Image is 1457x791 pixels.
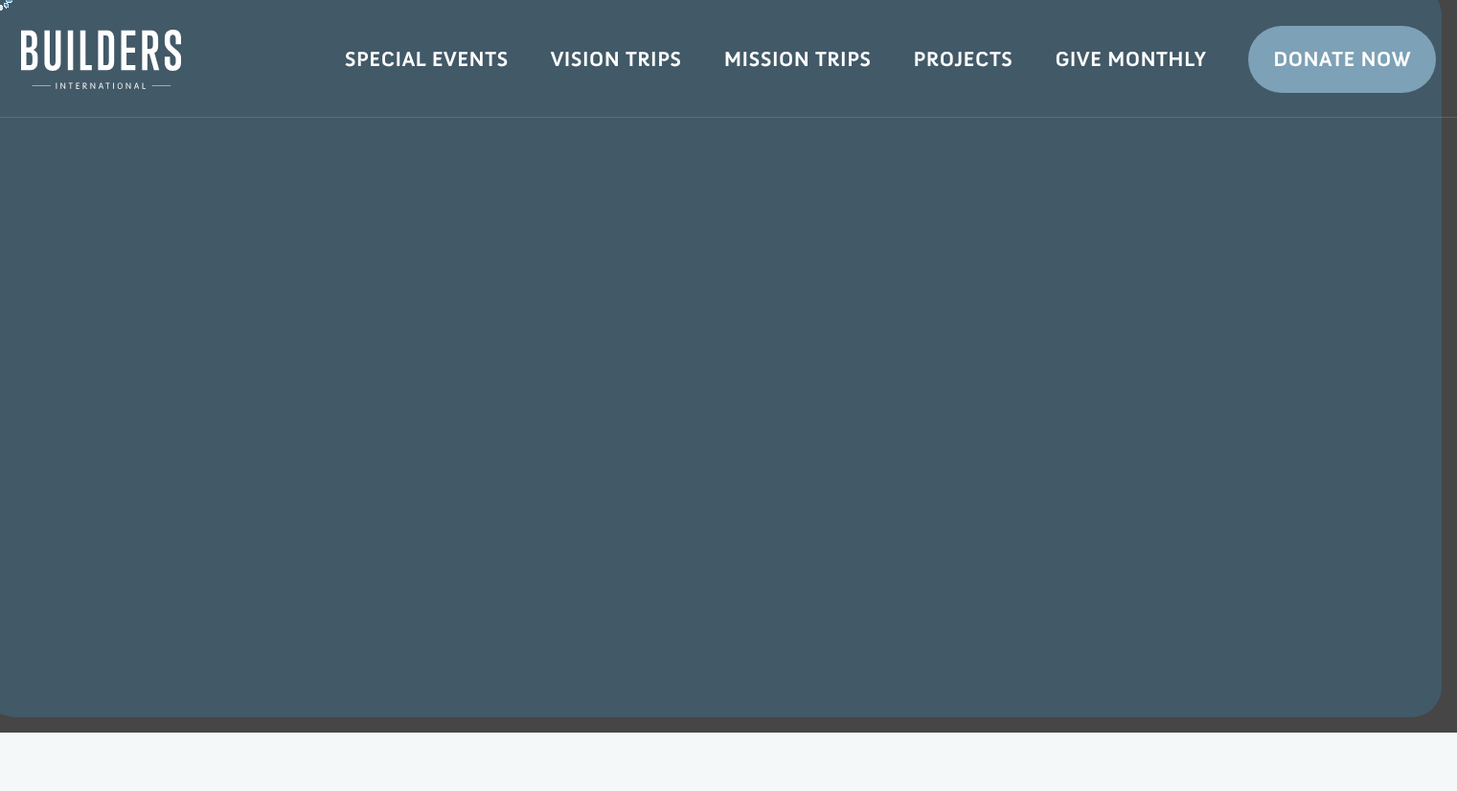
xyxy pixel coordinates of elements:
a: Projects [893,32,1035,87]
img: Builders International [21,30,181,89]
a: Mission Trips [703,32,893,87]
a: Give Monthly [1034,32,1227,87]
a: Special Events [324,32,530,87]
a: Vision Trips [530,32,703,87]
a: Donate Now [1248,26,1436,93]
